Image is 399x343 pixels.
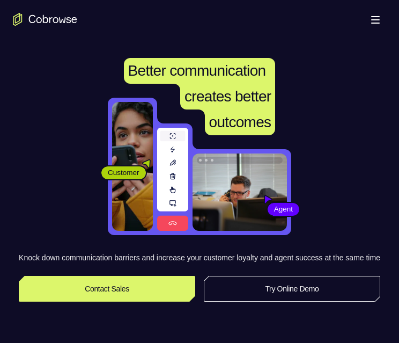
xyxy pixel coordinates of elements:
span: Better communication [128,62,266,79]
span: Agent [268,204,299,215]
a: Contact Sales [19,276,195,302]
a: Go to the home page [13,13,77,26]
p: Knock down communication barriers and increase your customer loyalty and agent success at the sam... [19,252,380,263]
a: Try Online Demo [204,276,380,302]
img: A series of tools used in co-browsing sessions [157,128,188,231]
img: A customer holding their phone [112,102,153,231]
img: A customer support agent talking on the phone [193,154,287,231]
span: creates better [184,88,271,105]
span: Customer [101,167,146,178]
